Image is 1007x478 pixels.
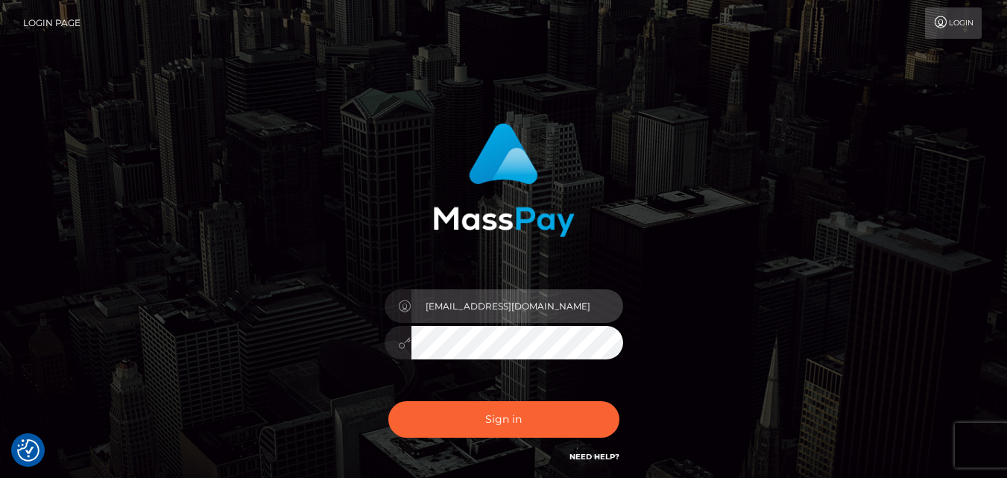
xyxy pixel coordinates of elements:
[23,7,81,39] a: Login Page
[925,7,982,39] a: Login
[433,123,575,237] img: MassPay Login
[411,289,623,323] input: Username...
[388,401,619,438] button: Sign in
[17,439,40,462] img: Revisit consent button
[569,452,619,462] a: Need Help?
[17,439,40,462] button: Consent Preferences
